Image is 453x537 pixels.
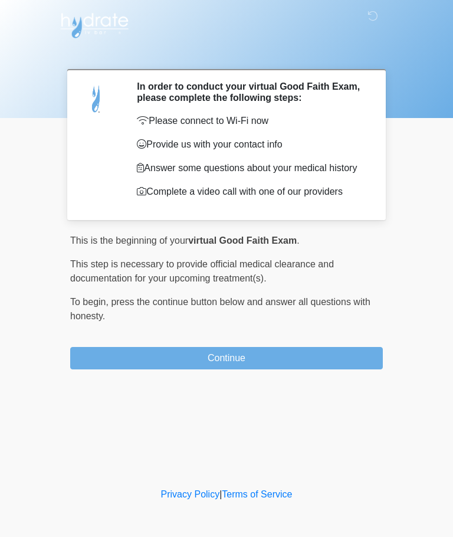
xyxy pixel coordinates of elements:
[297,235,299,245] span: .
[188,235,297,245] strong: virtual Good Faith Exam
[137,81,365,103] h2: In order to conduct your virtual Good Faith Exam, please complete the following steps:
[161,489,220,499] a: Privacy Policy
[61,42,392,64] h1: ‎ ‎ ‎ ‎
[137,185,365,199] p: Complete a video call with one of our providers
[70,235,188,245] span: This is the beginning of your
[137,114,365,128] p: Please connect to Wi-Fi now
[70,347,383,369] button: Continue
[137,161,365,175] p: Answer some questions about your medical history
[222,489,292,499] a: Terms of Service
[79,81,114,116] img: Agent Avatar
[58,9,130,39] img: Hydrate IV Bar - Arcadia Logo
[219,489,222,499] a: |
[70,297,111,307] span: To begin,
[137,137,365,152] p: Provide us with your contact info
[70,259,334,283] span: This step is necessary to provide official medical clearance and documentation for your upcoming ...
[70,297,370,321] span: press the continue button below and answer all questions with honesty.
